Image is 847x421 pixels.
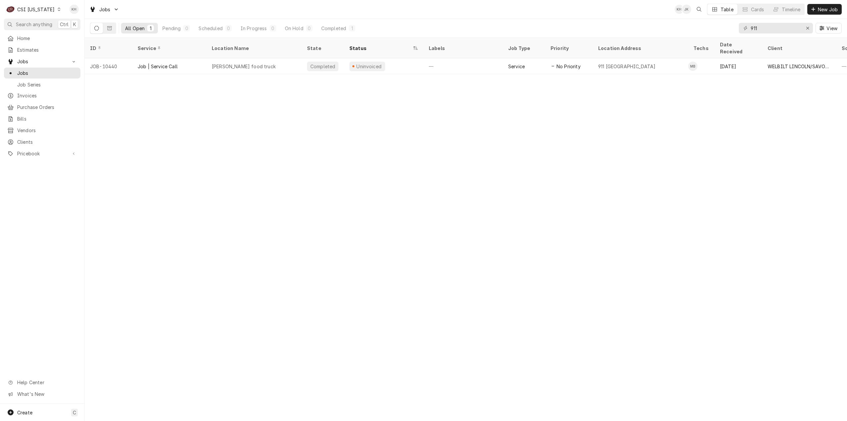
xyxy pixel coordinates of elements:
[90,45,126,52] div: ID
[782,6,800,13] div: Timeline
[4,19,80,30] button: Search anythingCtrlK
[307,45,339,52] div: State
[429,45,498,52] div: Labels
[212,63,276,70] div: [PERSON_NAME] food truck
[4,148,80,159] a: Go to Pricebook
[17,150,67,157] span: Pricebook
[4,68,80,79] a: Jobs
[350,25,354,32] div: 1
[682,5,691,14] div: Jeff Kuehl's Avatar
[310,63,336,70] div: Completed
[69,5,79,14] div: Kelsey Hetlage's Avatar
[6,5,15,14] div: CSI Kentucky's Avatar
[285,25,303,32] div: On Hold
[4,125,80,136] a: Vendors
[17,35,77,42] span: Home
[802,23,813,33] button: Erase input
[87,4,122,15] a: Go to Jobs
[4,44,80,55] a: Estimates
[138,45,200,52] div: Service
[149,25,153,32] div: 1
[715,58,762,74] div: [DATE]
[721,6,734,13] div: Table
[69,5,79,14] div: KH
[817,6,839,13] span: New Job
[212,45,295,52] div: Location Name
[227,25,231,32] div: 0
[17,46,77,53] span: Estimates
[321,25,346,32] div: Completed
[17,6,55,13] div: CSI [US_STATE]
[17,115,77,122] span: Bills
[688,62,697,71] div: Matt Brewington's Avatar
[508,63,525,70] div: Service
[356,63,382,70] div: Uninvoiced
[85,58,132,74] div: JOB-10440
[4,377,80,388] a: Go to Help Center
[675,5,684,14] div: KH
[17,391,76,397] span: What's New
[271,25,275,32] div: 0
[307,25,311,32] div: 0
[4,113,80,124] a: Bills
[138,63,178,70] div: Job | Service Call
[17,379,76,386] span: Help Center
[682,5,691,14] div: JK
[6,5,15,14] div: C
[349,45,412,52] div: Status
[598,45,682,52] div: Location Address
[508,45,540,52] div: Job Type
[17,127,77,134] span: Vendors
[551,45,586,52] div: Priority
[4,56,80,67] a: Go to Jobs
[688,62,697,71] div: MB
[675,5,684,14] div: Kelsey Hetlage's Avatar
[241,25,267,32] div: In Progress
[17,410,32,415] span: Create
[199,25,222,32] div: Scheduled
[4,33,80,44] a: Home
[162,25,181,32] div: Pending
[816,23,842,33] button: View
[768,63,831,70] div: WELBILT LINCOLN/SAVORY/MERCO
[17,92,77,99] span: Invoices
[423,58,503,74] div: —
[17,81,77,88] span: Job Series
[693,45,709,52] div: Techs
[17,70,77,77] span: Jobs
[4,90,80,101] a: Invoices
[720,41,756,55] div: Date Received
[125,25,145,32] div: All Open
[60,21,68,28] span: Ctrl
[4,389,80,399] a: Go to What's New
[99,6,111,13] span: Jobs
[751,23,800,33] input: Keyword search
[598,63,655,70] div: 911 [GEOGRAPHIC_DATA]
[4,136,80,147] a: Clients
[73,21,76,28] span: K
[768,45,830,52] div: Client
[17,58,67,65] span: Jobs
[16,21,52,28] span: Search anything
[4,102,80,113] a: Purchase Orders
[807,4,842,15] button: New Job
[17,104,77,111] span: Purchase Orders
[825,25,839,32] span: View
[4,79,80,90] a: Job Series
[751,6,764,13] div: Cards
[557,63,581,70] span: No Priority
[17,138,77,145] span: Clients
[185,25,189,32] div: 0
[73,409,76,416] span: C
[694,4,704,15] button: Open search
